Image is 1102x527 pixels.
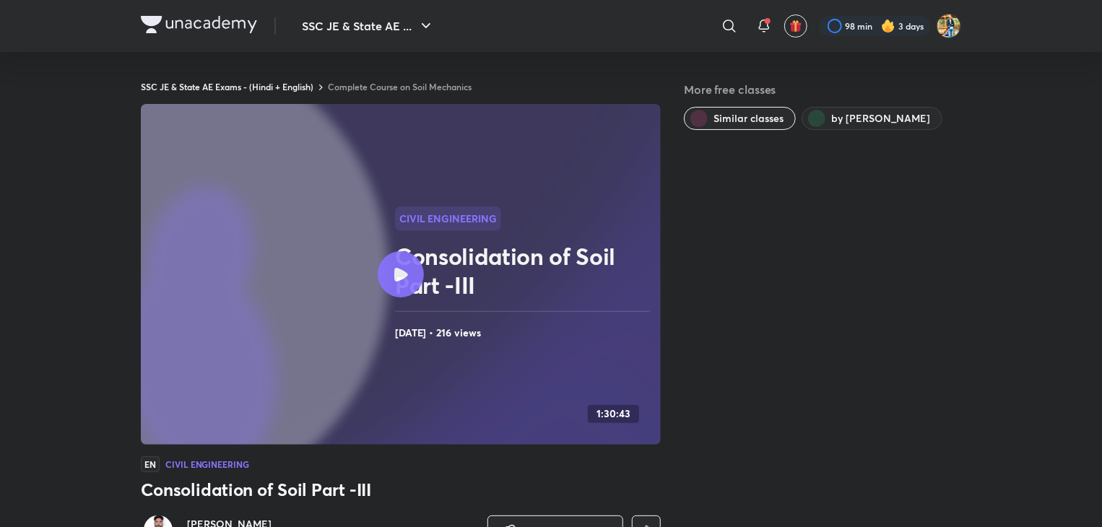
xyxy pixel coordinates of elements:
[937,14,961,38] img: Tampoo Sambyal
[141,16,257,33] img: Company Logo
[293,12,443,40] button: SSC JE & State AE ...
[784,14,807,38] button: avatar
[328,81,472,92] a: Complete Course on Soil Mechanics
[684,107,796,130] button: Similar classes
[789,19,802,32] img: avatar
[395,323,655,342] h4: [DATE] • 216 views
[141,456,160,472] span: EN
[713,111,784,126] span: Similar classes
[141,478,661,501] h3: Consolidation of Soil Part -III
[141,16,257,37] a: Company Logo
[141,81,313,92] a: SSC JE & State AE Exams - (Hindi + English)
[684,81,961,98] h5: More free classes
[881,19,895,33] img: streak
[165,460,249,469] h4: Civil Engineering
[802,107,942,130] button: by Praveen Kumar
[395,242,655,300] h2: Consolidation of Soil Part -III
[831,111,930,126] span: by Praveen Kumar
[596,408,630,420] h4: 1:30:43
